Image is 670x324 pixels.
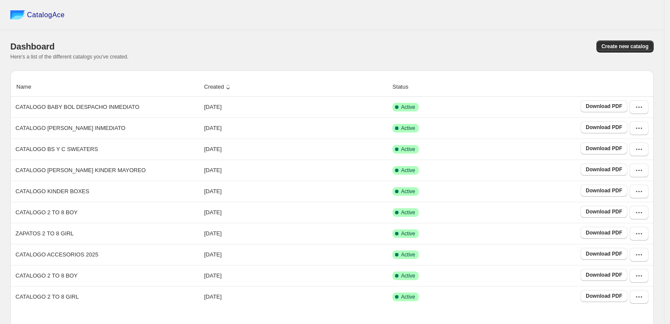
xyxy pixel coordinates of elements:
a: Download PDF [580,185,627,197]
p: CATALOGO KINDER BOXES [15,187,89,196]
span: Create new catalog [602,43,648,50]
span: Download PDF [586,250,622,257]
p: CATALOGO ACCESORIOS 2025 [15,250,98,259]
td: [DATE] [201,160,390,181]
a: Download PDF [580,206,627,218]
p: CATALOGO [PERSON_NAME] INMEDIATO [15,124,125,133]
p: CATALOGO 2 TO 8 GIRL [15,293,79,301]
button: Created [203,79,234,95]
span: Active [401,146,415,153]
p: ZAPATOS 2 TO 8 GIRL [15,229,74,238]
span: Active [401,230,415,237]
span: Download PDF [586,187,622,194]
p: CATALOGO 2 TO 8 BOY [15,208,77,217]
button: Name [15,79,41,95]
td: [DATE] [201,223,390,244]
a: Download PDF [580,121,627,133]
span: Download PDF [586,124,622,131]
a: Download PDF [580,269,627,281]
td: [DATE] [201,97,390,117]
a: Download PDF [580,142,627,154]
td: [DATE] [201,286,390,307]
span: Active [401,125,415,132]
a: Download PDF [580,164,627,176]
td: [DATE] [201,244,390,265]
button: Status [391,79,418,95]
span: Active [401,251,415,258]
button: Create new catalog [596,40,654,52]
p: CATALOGO 2 TO 8 BOY [15,272,77,280]
span: Download PDF [586,166,622,173]
span: Active [401,167,415,174]
td: [DATE] [201,265,390,286]
td: [DATE] [201,139,390,160]
p: CATALOGO BABY BOL DESPACHO INMEDIATO [15,103,139,111]
span: Download PDF [586,229,622,236]
a: Download PDF [580,290,627,302]
span: Dashboard [10,42,55,51]
p: CATALOGO BS Y C SWEATERS [15,145,98,154]
span: Active [401,272,415,279]
p: CATALOGO [PERSON_NAME] KINDER MAYOREO [15,166,146,175]
span: Active [401,104,415,111]
td: [DATE] [201,117,390,139]
span: Here's a list of the different catalogs you've created. [10,54,129,60]
span: Active [401,188,415,195]
span: Download PDF [586,145,622,152]
a: Download PDF [580,227,627,239]
img: catalog ace [10,10,25,19]
span: CatalogAce [27,11,65,19]
span: Download PDF [586,208,622,215]
a: Download PDF [580,248,627,260]
span: Download PDF [586,293,622,299]
span: Download PDF [586,272,622,278]
td: [DATE] [201,202,390,223]
span: Download PDF [586,103,622,110]
span: Active [401,293,415,300]
span: Active [401,209,415,216]
a: Download PDF [580,100,627,112]
td: [DATE] [201,181,390,202]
